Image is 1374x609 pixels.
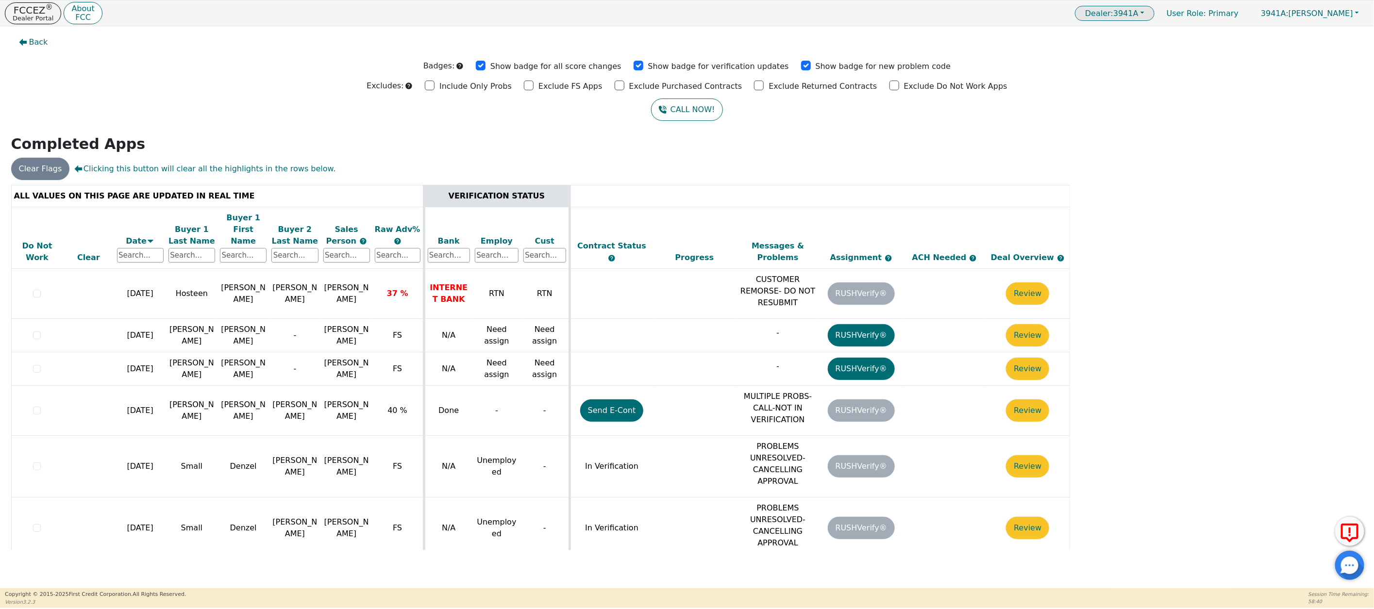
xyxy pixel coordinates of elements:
[423,60,455,72] p: Badges:
[828,358,895,380] button: RUSHVerify®
[1006,358,1049,380] button: Review
[830,253,885,262] span: Assignment
[521,436,570,497] td: -
[115,436,166,497] td: [DATE]
[523,235,566,247] div: Cust
[14,240,61,263] div: Do Not Work
[115,319,166,352] td: [DATE]
[472,386,521,436] td: -
[14,190,420,202] div: ALL VALUES ON THIS PAGE ARE UPDATED IN REAL TIME
[1308,591,1369,598] p: Session Time Remaining:
[521,497,570,559] td: -
[29,36,48,48] span: Back
[738,502,817,549] p: PROBLEMS UNRESOLVED-CANCELLING APPROVAL
[166,319,218,352] td: [PERSON_NAME]
[324,325,369,346] span: [PERSON_NAME]
[428,248,470,263] input: Search...
[117,248,164,263] input: Search...
[1261,9,1353,18] span: [PERSON_NAME]
[1167,9,1206,18] span: User Role :
[218,319,269,352] td: [PERSON_NAME]
[472,269,521,319] td: RTN
[269,352,320,386] td: -
[738,240,817,263] div: Messages & Problems
[991,253,1065,262] span: Deal Overview
[472,436,521,497] td: Unemployed
[472,352,521,386] td: Need assign
[218,386,269,436] td: [PERSON_NAME]
[166,269,218,319] td: Hosteen
[769,81,877,92] p: Exclude Returned Contracts
[269,269,320,319] td: [PERSON_NAME]
[166,386,218,436] td: [PERSON_NAME]
[220,248,267,263] input: Search...
[218,352,269,386] td: [PERSON_NAME]
[166,352,218,386] td: [PERSON_NAME]
[115,497,166,559] td: [DATE]
[912,253,970,262] span: ACH Needed
[218,497,269,559] td: Denzel
[472,497,521,559] td: Unemployed
[117,235,164,247] div: Date
[324,456,369,477] span: [PERSON_NAME]
[71,5,94,13] p: About
[1251,6,1369,21] a: 3941A:[PERSON_NAME]
[428,235,470,247] div: Bank
[218,436,269,497] td: Denzel
[133,591,186,597] span: All Rights Reserved.
[577,241,646,250] span: Contract Status
[1157,4,1248,23] a: User Role: Primary
[1261,9,1289,18] span: 3941A:
[375,248,420,263] input: Search...
[490,61,621,72] p: Show badge for all score changes
[570,497,653,559] td: In Verification
[538,81,603,92] p: Exclude FS Apps
[521,269,570,319] td: RTN
[648,61,789,72] p: Show badge for verification updates
[738,441,817,487] p: PROBLEMS UNRESOLVED-CANCELLING APPROVAL
[324,283,369,304] span: [PERSON_NAME]
[475,235,519,247] div: Employ
[168,248,215,263] input: Search...
[269,497,320,559] td: [PERSON_NAME]
[1006,517,1049,539] button: Review
[5,2,61,24] button: FCCEZ®Dealer Portal
[738,274,817,309] p: CUSTOMER REMORSE- DO NOT RESUBMIT
[1075,6,1155,21] button: Dealer:3941A
[5,598,186,606] p: Version 3.2.3
[1085,9,1139,18] span: 3941A
[424,497,472,559] td: N/A
[367,80,403,92] p: Excludes:
[521,352,570,386] td: Need assign
[324,358,369,379] span: [PERSON_NAME]
[424,352,472,386] td: N/A
[387,406,407,415] span: 40 %
[393,461,402,471] span: FS
[393,364,402,373] span: FS
[1157,4,1248,23] p: Primary
[1006,455,1049,477] button: Review
[271,224,318,247] div: Buyer 2 Last Name
[74,163,335,175] span: Clicking this button will clear all the highlights in the rows below.
[269,319,320,352] td: -
[218,269,269,319] td: [PERSON_NAME]
[570,436,653,497] td: In Verification
[738,327,817,339] p: -
[523,248,566,263] input: Search...
[220,212,267,247] div: Buyer 1 First Name
[269,436,320,497] td: [PERSON_NAME]
[475,248,519,263] input: Search...
[1006,324,1049,346] button: Review
[324,517,369,538] span: [PERSON_NAME]
[5,591,186,599] p: Copyright © 2015- 2025 First Credit Corporation.
[13,5,53,15] p: FCCEZ
[738,361,817,372] p: -
[651,99,722,121] button: CALL NOW!
[46,3,53,12] sup: ®
[65,252,112,263] div: Clear
[655,252,734,263] div: Progress
[326,225,359,246] span: Sales Person
[166,497,218,559] td: Small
